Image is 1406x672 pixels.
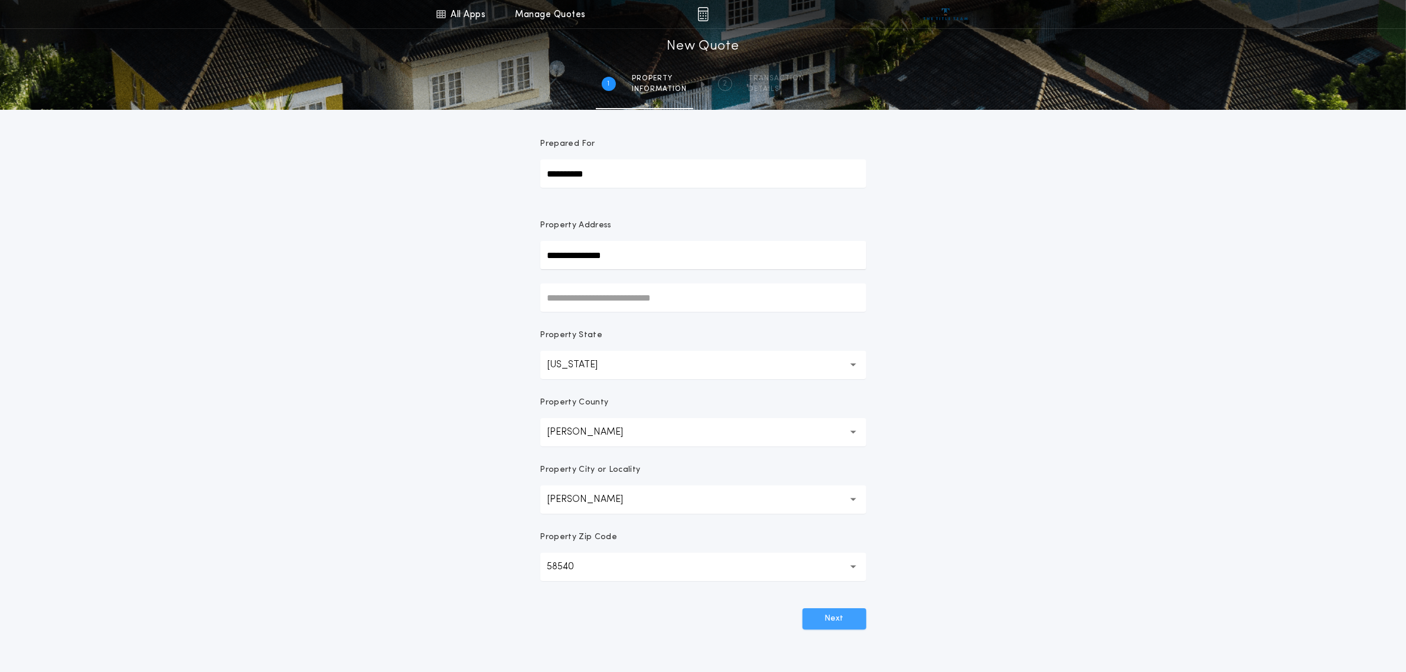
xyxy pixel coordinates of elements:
img: vs-icon [924,8,968,20]
span: Transaction [749,74,805,83]
p: Property County [540,397,609,409]
h2: 2 [723,79,727,89]
p: Property Address [540,220,866,231]
p: [PERSON_NAME] [547,492,642,507]
p: [PERSON_NAME] [547,425,642,439]
h1: New Quote [667,37,739,56]
img: img [697,7,709,21]
h2: 1 [608,79,610,89]
span: details [749,84,805,94]
span: Property [632,74,687,83]
p: 58540 [547,560,593,574]
input: Prepared For [540,159,866,188]
button: [US_STATE] [540,351,866,379]
button: [PERSON_NAME] [540,418,866,446]
p: Property Zip Code [540,531,617,543]
span: information [632,84,687,94]
p: [US_STATE] [547,358,617,372]
p: Property City or Locality [540,464,641,476]
button: 58540 [540,553,866,581]
p: Property State [540,330,602,341]
button: [PERSON_NAME] [540,485,866,514]
button: Next [803,608,866,629]
p: Prepared For [540,138,595,150]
